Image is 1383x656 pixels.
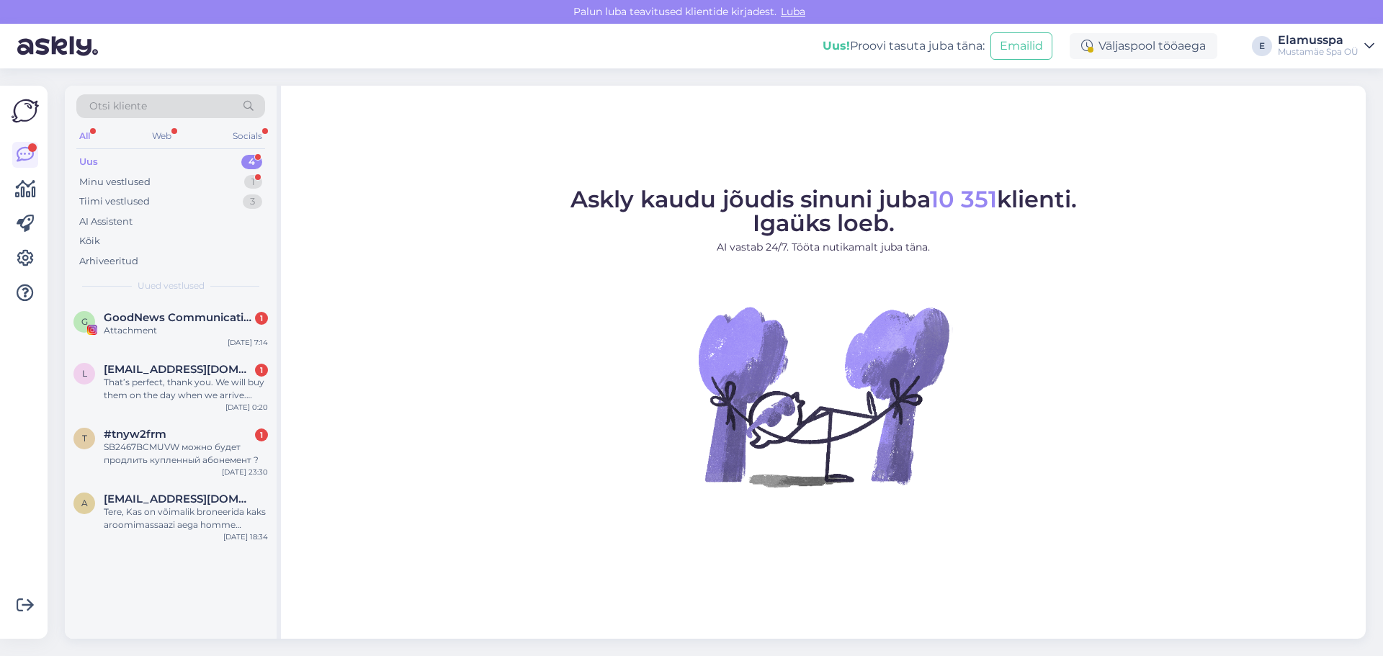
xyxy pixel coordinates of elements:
[776,5,810,18] span: Luba
[79,254,138,269] div: Arhiveeritud
[222,467,268,477] div: [DATE] 23:30
[1252,36,1272,56] div: E
[79,175,151,189] div: Minu vestlused
[89,99,147,114] span: Otsi kliente
[255,364,268,377] div: 1
[81,316,88,327] span: G
[223,531,268,542] div: [DATE] 18:34
[241,155,262,169] div: 4
[1278,35,1374,58] a: ElamusspaMustamäe Spa OÜ
[79,215,133,229] div: AI Assistent
[225,402,268,413] div: [DATE] 0:20
[255,312,268,325] div: 1
[104,363,254,376] span: lydemm@gmail.com
[76,127,93,145] div: All
[570,185,1077,237] span: Askly kaudu jõudis sinuni juba klienti. Igaüks loeb.
[82,368,87,379] span: l
[823,37,985,55] div: Proovi tasuta juba täna:
[104,311,254,324] span: GoodNews Communication
[255,428,268,441] div: 1
[104,428,166,441] span: #tnyw2frm
[243,194,262,209] div: 3
[1070,33,1217,59] div: Väljaspool tööaega
[570,240,1077,255] p: AI vastab 24/7. Tööta nutikamalt juba täna.
[104,506,268,531] div: Tere, Kas on võimalik broneerida kaks aroomimassaazi aega homme (19.sept) kahele inimesele? Kas s...
[82,433,87,444] span: t
[104,376,268,402] div: That’s perfect, thank you. We will buy them on the day when we arrive. Thanks ☺️
[244,175,262,189] div: 1
[990,32,1052,60] button: Emailid
[104,493,254,506] span: asi.triin@gmail.com
[79,234,100,248] div: Kõik
[149,127,174,145] div: Web
[81,498,88,508] span: a
[823,39,850,53] b: Uus!
[230,127,265,145] div: Socials
[79,194,150,209] div: Tiimi vestlused
[1278,46,1359,58] div: Mustamäe Spa OÜ
[79,155,98,169] div: Uus
[104,441,268,467] div: SB2467BCMUVW можно будет продлить купленный абонемент ?
[12,97,39,125] img: Askly Logo
[694,266,953,526] img: No Chat active
[138,279,205,292] span: Uued vestlused
[1278,35,1359,46] div: Elamusspa
[930,185,997,213] span: 10 351
[228,337,268,348] div: [DATE] 7:14
[104,324,268,337] div: Attachment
